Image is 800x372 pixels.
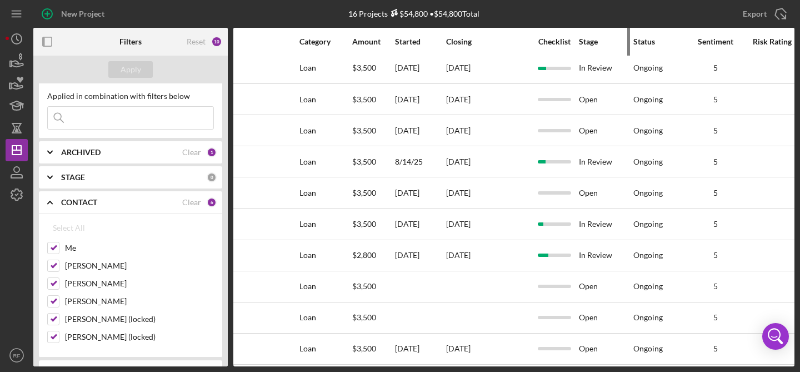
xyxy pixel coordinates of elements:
div: New Project [61,3,104,25]
div: Open [579,303,632,333]
div: 0 [207,172,217,182]
div: 5 [688,189,743,197]
div: 6 [207,197,217,207]
div: Ongoing [633,189,663,197]
label: [PERSON_NAME] [65,260,214,271]
div: Apply [121,61,141,78]
div: In Review [579,209,632,239]
time: [DATE] [446,250,471,260]
div: Stage [579,37,632,46]
div: [DATE] [395,53,445,83]
div: Launch Loan [186,85,297,114]
div: Ongoing [633,251,663,260]
div: Ongoing [633,282,663,291]
label: [PERSON_NAME] [65,296,214,307]
b: Filters [119,37,142,46]
div: Open [579,272,632,301]
div: Applied in combination with filters below [47,92,214,101]
div: Select All [53,217,85,239]
span: $3,500 [352,63,376,72]
div: In Review [579,147,632,176]
div: In Review [579,53,632,83]
div: Launch Loan [186,53,297,83]
time: [DATE] [446,188,471,197]
div: Open Intercom Messenger [762,323,789,350]
div: [DATE] [395,178,445,207]
div: In Review [579,241,632,270]
div: [DATE] [395,116,445,145]
div: Loan [299,334,351,364]
div: Open [579,178,632,207]
div: Launch Loan [186,116,297,145]
div: Started [395,37,445,46]
label: [PERSON_NAME] [65,278,214,289]
div: Ongoing [633,126,663,135]
div: Ongoing [633,63,663,72]
span: $3,500 [352,188,376,197]
div: Export [743,3,767,25]
div: 5 [688,220,743,229]
div: Loan [299,303,351,333]
button: Apply [108,61,153,78]
div: $54,800 [388,9,428,18]
div: Launch Loan [186,147,297,176]
time: [DATE] [446,157,471,166]
div: Ongoing [633,95,663,104]
div: [DATE] [395,334,445,364]
div: Launch Loan [186,178,297,207]
text: RF [13,353,21,359]
div: 5 [688,126,743,135]
time: [DATE] [446,95,471,104]
div: Loan [299,272,351,301]
div: Checklist [531,37,578,46]
div: Loan [299,116,351,145]
div: Loan [299,53,351,83]
button: Select All [47,217,91,239]
time: [DATE] [446,126,471,135]
div: Open [579,85,632,114]
div: 5 [688,157,743,166]
div: Loan [299,241,351,270]
div: Ongoing [633,220,663,229]
div: Risk Rating [744,37,800,46]
div: 5 [688,313,743,322]
div: Loan [299,85,351,114]
div: 5 [688,251,743,260]
span: $3,500 [352,313,376,322]
div: [DATE] [395,209,445,239]
div: 5 [688,282,743,291]
button: Export [732,3,794,25]
div: Category [299,37,351,46]
div: Launch Loan [186,303,297,333]
div: Launch Loan [186,241,297,270]
span: $3,500 [352,344,376,353]
span: $3,500 [352,126,376,135]
div: 5 [688,95,743,104]
label: [PERSON_NAME] (locked) [65,314,214,325]
span: $3,500 [352,219,376,229]
b: ARCHIVED [61,148,101,157]
div: Amount [352,37,394,46]
div: Loan [299,178,351,207]
div: Loan [299,147,351,176]
div: Open [579,334,632,364]
div: Closing [446,37,529,46]
time: [DATE] [446,63,471,72]
div: Loan [299,209,351,239]
div: Ongoing [633,157,663,166]
span: $3,500 [352,95,376,104]
button: RF [6,344,28,366]
div: Sentiment [688,37,743,46]
time: [DATE] [446,344,471,353]
div: Launch Loan [186,272,297,301]
div: Launch Loan [186,334,297,364]
time: [DATE] [446,219,471,229]
div: 8/14/25 [395,147,445,176]
div: 10 [211,36,222,47]
div: Open [579,116,632,145]
div: 16 Projects • $54,800 Total [348,9,479,18]
div: Status [633,37,687,46]
div: Ongoing [633,313,663,322]
div: Launch Loan [186,209,297,239]
div: [DATE] [395,85,445,114]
